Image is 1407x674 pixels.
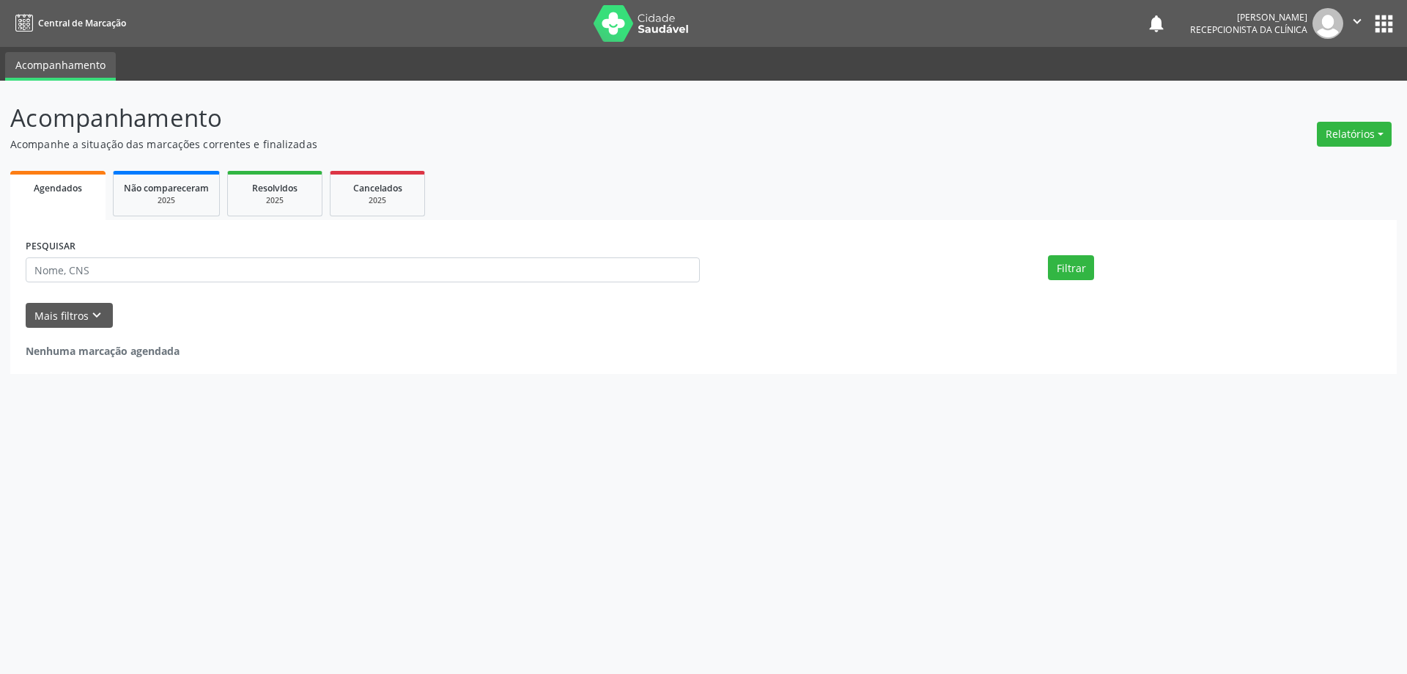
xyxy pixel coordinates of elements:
[10,11,126,35] a: Central de Marcação
[10,100,981,136] p: Acompanhamento
[1312,8,1343,39] img: img
[26,257,700,282] input: Nome, CNS
[353,182,402,194] span: Cancelados
[26,235,75,258] label: PESQUISAR
[124,195,209,206] div: 2025
[10,136,981,152] p: Acompanhe a situação das marcações correntes e finalizadas
[252,182,298,194] span: Resolvidos
[89,307,105,323] i: keyboard_arrow_down
[1317,122,1392,147] button: Relatórios
[5,52,116,81] a: Acompanhamento
[1048,255,1094,280] button: Filtrar
[34,182,82,194] span: Agendados
[38,17,126,29] span: Central de Marcação
[1190,11,1307,23] div: [PERSON_NAME]
[26,344,180,358] strong: Nenhuma marcação agendada
[1349,13,1365,29] i: 
[238,195,311,206] div: 2025
[1190,23,1307,36] span: Recepcionista da clínica
[1343,8,1371,39] button: 
[1146,13,1167,34] button: notifications
[1371,11,1397,37] button: apps
[26,303,113,329] button: Mais filtroskeyboard_arrow_down
[341,195,414,206] div: 2025
[124,182,209,194] span: Não compareceram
